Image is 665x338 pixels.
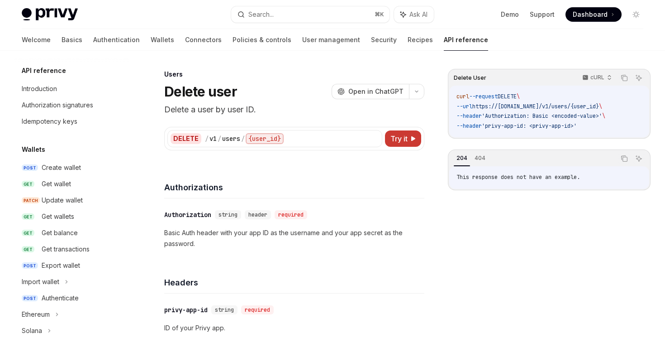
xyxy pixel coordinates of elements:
[164,210,211,219] div: Authorization
[22,197,40,204] span: PATCH
[42,195,83,206] div: Update wallet
[14,159,130,176] a: POSTCreate wallet
[218,211,237,218] span: string
[14,257,130,274] a: POSTExport wallet
[164,276,424,289] h4: Headers
[14,113,130,130] a: Idempotency keys
[577,70,616,86] button: cURL
[164,227,424,249] p: Basic Auth header with your app ID as the username and your app secret as the password.
[22,325,42,336] div: Solana
[22,276,59,287] div: Import wallet
[618,72,630,84] button: Copy the contents from the code block
[14,241,130,257] a: GETGet transactions
[22,262,38,269] span: POST
[22,164,38,171] span: POST
[599,103,602,110] span: \
[42,162,81,173] div: Create wallet
[14,81,130,97] a: Introduction
[629,7,643,22] button: Toggle dark mode
[633,153,645,164] button: Ask AI
[151,29,174,51] a: Wallets
[185,29,222,51] a: Connectors
[517,93,520,100] span: \
[233,29,291,51] a: Policies & controls
[22,29,51,51] a: Welcome
[456,103,472,110] span: --url
[171,133,201,144] div: DELETE
[14,192,130,208] a: PATCHUpdate wallet
[530,10,555,19] a: Support
[42,227,78,238] div: Get balance
[164,83,237,100] h1: Delete user
[241,305,274,314] div: required
[248,9,274,20] div: Search...
[22,230,34,237] span: GET
[409,10,427,19] span: Ask AI
[42,293,79,304] div: Authenticate
[231,6,389,23] button: Search...⌘K
[332,84,409,99] button: Open in ChatGPT
[573,10,608,19] span: Dashboard
[456,93,469,100] span: curl
[22,309,50,320] div: Ethereum
[472,153,488,164] div: 404
[164,323,424,333] p: ID of your Privy app.
[454,74,486,82] span: Delete User
[302,29,360,51] a: User management
[42,179,71,189] div: Get wallet
[93,29,140,51] a: Authentication
[222,134,240,143] div: users
[390,133,408,144] span: Try it
[482,112,602,120] span: 'Authorization: Basic <encoded-value>'
[456,112,482,120] span: --header
[22,295,38,302] span: POST
[633,72,645,84] button: Ask AI
[42,211,74,222] div: Get wallets
[22,8,78,21] img: light logo
[348,87,404,96] span: Open in ChatGPT
[164,70,424,79] div: Users
[456,174,580,181] span: This response does not have an example.
[209,134,217,143] div: v1
[164,181,424,193] h4: Authorizations
[215,306,234,314] span: string
[14,225,130,241] a: GETGet balance
[62,29,82,51] a: Basics
[375,11,384,18] span: ⌘ K
[394,6,434,23] button: Ask AI
[408,29,433,51] a: Recipes
[602,112,605,120] span: \
[472,103,599,110] span: https://[DOMAIN_NAME]/v1/users/{user_id}
[205,134,209,143] div: /
[618,153,630,164] button: Copy the contents from the code block
[14,290,130,306] a: POSTAuthenticate
[218,134,221,143] div: /
[22,100,93,111] div: Authorization signatures
[22,246,34,253] span: GET
[275,210,307,219] div: required
[14,176,130,192] a: GETGet wallet
[444,29,488,51] a: API reference
[385,130,421,147] button: Try it
[164,103,424,116] p: Delete a user by user ID.
[22,213,34,220] span: GET
[248,211,267,218] span: header
[590,74,604,81] p: cURL
[22,144,45,155] h5: Wallets
[42,260,80,271] div: Export wallet
[22,116,77,127] div: Idempotency keys
[164,305,208,314] div: privy-app-id
[42,244,90,255] div: Get transactions
[454,153,470,164] div: 204
[22,83,57,94] div: Introduction
[565,7,622,22] a: Dashboard
[14,97,130,113] a: Authorization signatures
[14,208,130,225] a: GETGet wallets
[246,133,284,144] div: {user_id}
[22,65,66,76] h5: API reference
[501,10,519,19] a: Demo
[241,134,245,143] div: /
[456,122,482,130] span: --header
[22,181,34,188] span: GET
[469,93,498,100] span: --request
